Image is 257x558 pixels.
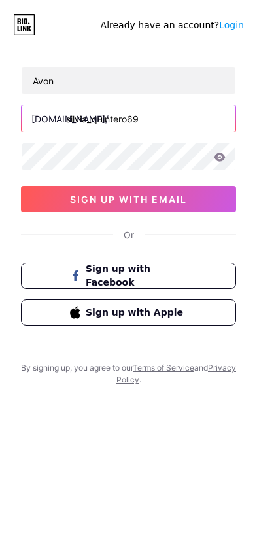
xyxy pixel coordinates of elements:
[101,18,244,32] div: Already have an account?
[70,194,187,205] span: sign up with email
[86,306,187,320] span: Sign up with Apple
[22,67,235,94] input: Email
[21,186,236,212] button: sign up with email
[133,363,194,373] a: Terms of Service
[31,112,109,126] div: [DOMAIN_NAME]/
[21,263,236,289] button: Sign up with Facebook
[18,362,240,386] div: By signing up, you agree to our and .
[21,299,236,325] button: Sign up with Apple
[22,105,235,132] input: username
[124,228,134,242] div: Or
[219,20,244,30] a: Login
[86,262,187,289] span: Sign up with Facebook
